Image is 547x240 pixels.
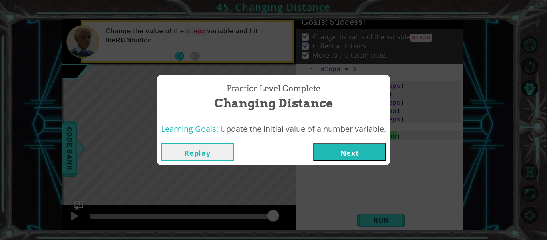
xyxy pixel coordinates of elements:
span: Practice Level Complete [227,83,320,95]
span: Changing Distance [214,95,333,112]
span: Update the initial value of a number variable. [220,123,386,134]
button: Next [313,143,386,161]
button: Replay [161,143,234,161]
span: Learning Goals: [161,123,218,134]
